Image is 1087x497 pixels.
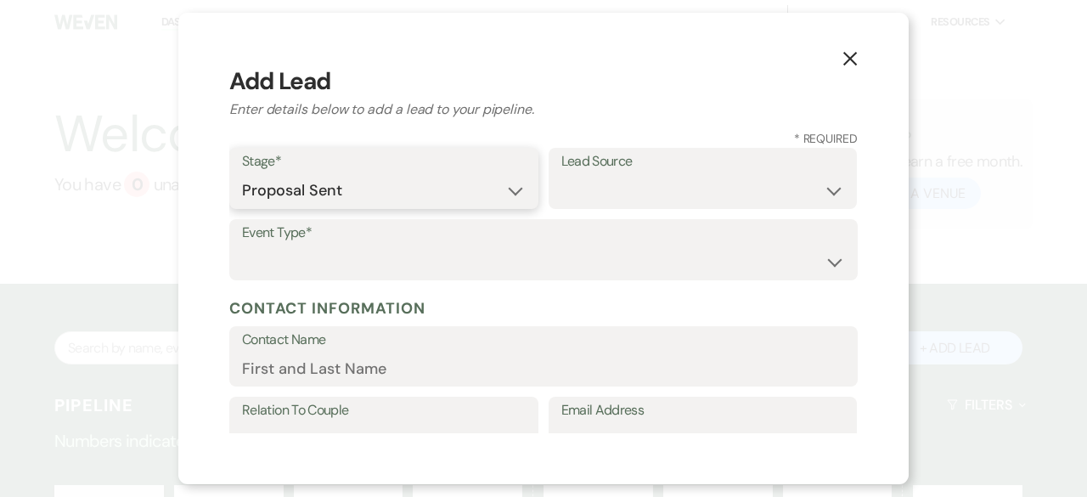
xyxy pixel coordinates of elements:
input: First and Last Name [242,352,845,385]
label: Event Type* [242,221,845,246]
h2: Enter details below to add a lead to your pipeline. [229,99,858,120]
h3: Add Lead [229,64,858,99]
label: Relation To Couple [242,398,526,423]
label: Stage* [242,150,526,174]
h3: * Required [229,130,858,148]
label: Contact Name [242,328,845,353]
h5: Contact Information [229,296,858,321]
label: Email Address [561,398,845,423]
label: Lead Source [561,150,845,174]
